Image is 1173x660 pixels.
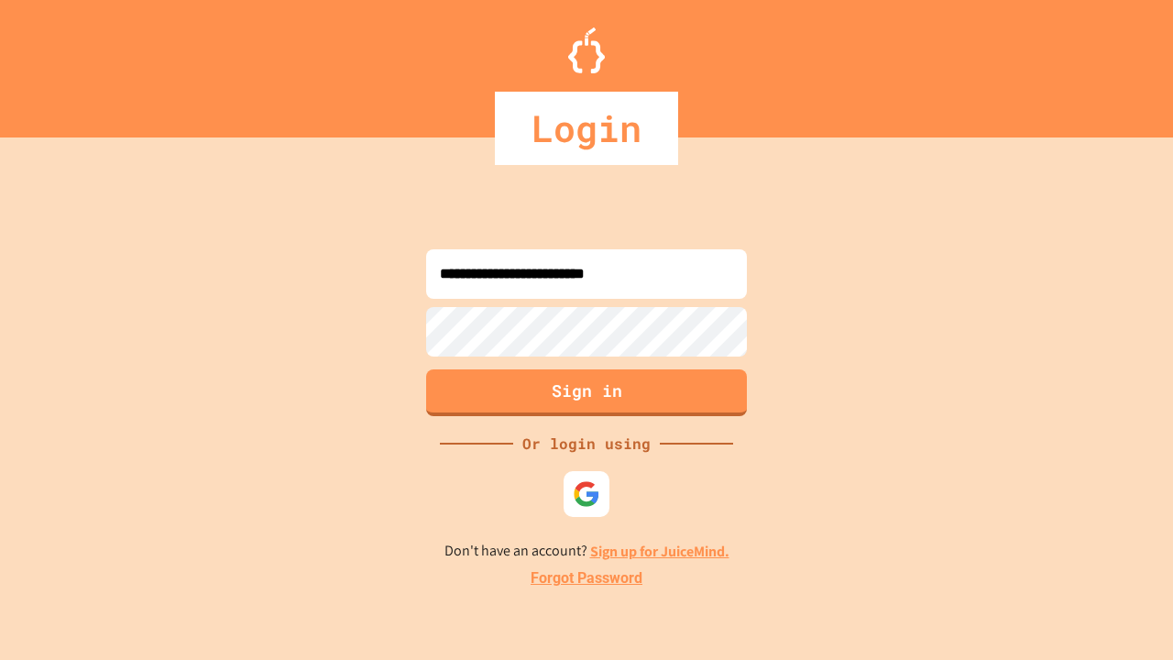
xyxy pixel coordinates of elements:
div: Or login using [513,433,660,455]
button: Sign in [426,369,747,416]
p: Don't have an account? [444,540,729,563]
iframe: chat widget [1021,507,1155,585]
div: Login [495,92,678,165]
img: Logo.svg [568,27,605,73]
a: Sign up for JuiceMind. [590,542,729,561]
a: Forgot Password [531,567,642,589]
img: google-icon.svg [573,480,600,508]
iframe: chat widget [1096,587,1155,642]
